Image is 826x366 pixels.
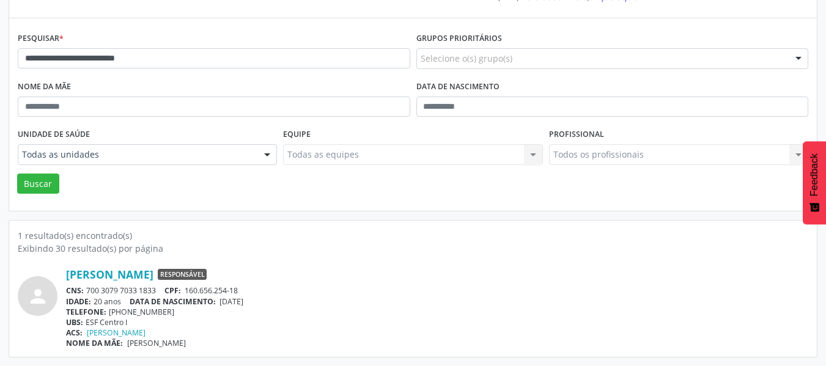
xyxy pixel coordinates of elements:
span: Todas as unidades [22,148,252,161]
button: Feedback - Mostrar pesquisa [803,141,826,224]
span: [PERSON_NAME] [127,338,186,348]
span: CNS: [66,285,84,296]
button: Buscar [17,174,59,194]
a: [PERSON_NAME] [66,268,153,281]
label: Nome da mãe [18,78,71,97]
i: person [27,285,49,307]
div: Exibindo 30 resultado(s) por página [18,242,808,255]
label: Pesquisar [18,29,64,48]
span: UBS: [66,317,83,328]
label: Unidade de saúde [18,125,90,144]
span: ACS: [66,328,83,338]
div: 1 resultado(s) encontrado(s) [18,229,808,242]
div: [PHONE_NUMBER] [66,307,808,317]
a: [PERSON_NAME] [87,328,146,338]
label: Grupos prioritários [416,29,502,48]
span: IDADE: [66,296,91,307]
span: [DATE] [219,296,243,307]
span: CPF: [164,285,181,296]
div: 20 anos [66,296,808,307]
span: Selecione o(s) grupo(s) [421,52,512,65]
label: Data de nascimento [416,78,500,97]
span: Responsável [158,269,207,280]
div: ESF Centro I [66,317,808,328]
span: NOME DA MÃE: [66,338,123,348]
span: 160.656.254-18 [185,285,238,296]
span: Feedback [809,153,820,196]
span: TELEFONE: [66,307,106,317]
label: Equipe [283,125,311,144]
span: DATA DE NASCIMENTO: [130,296,216,307]
div: 700 3079 7033 1833 [66,285,808,296]
label: Profissional [549,125,604,144]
